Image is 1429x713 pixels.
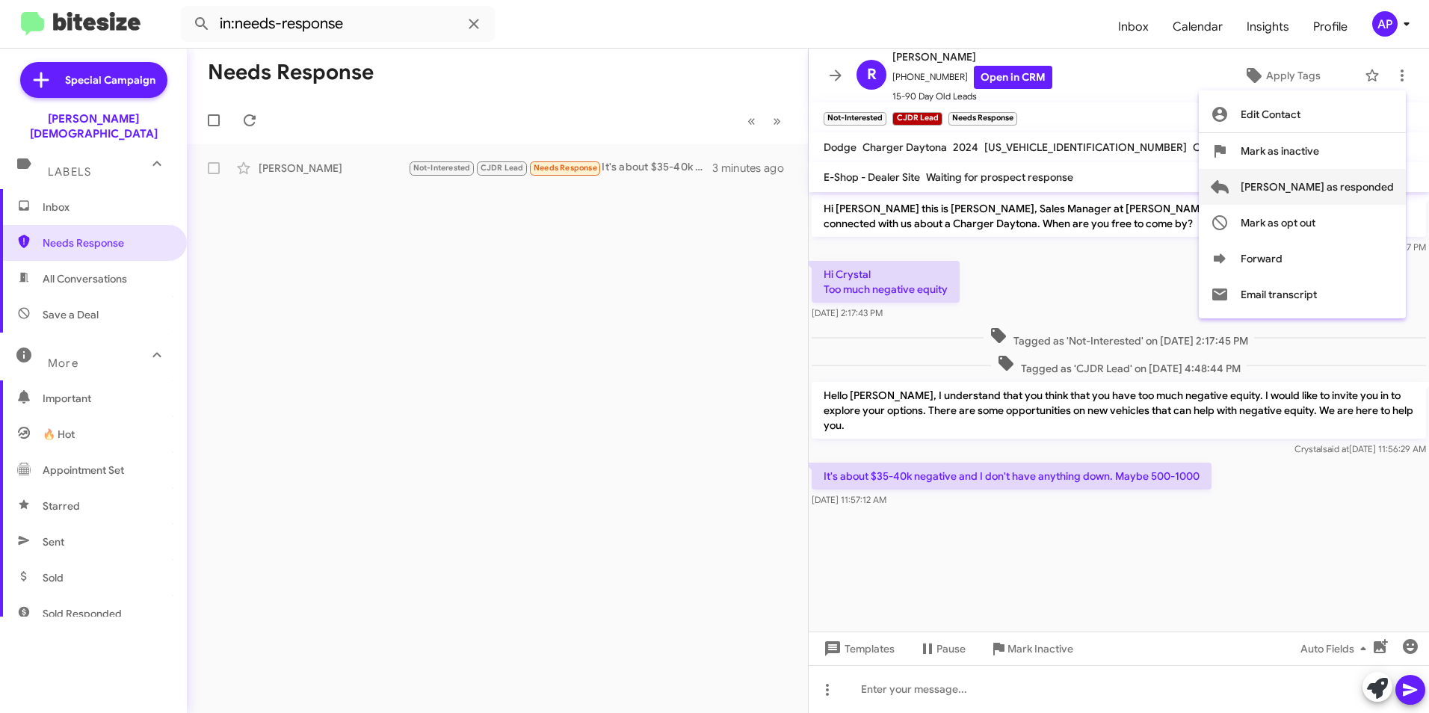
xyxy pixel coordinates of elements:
[1241,205,1315,241] span: Mark as opt out
[1199,277,1406,312] button: Email transcript
[1241,169,1394,205] span: [PERSON_NAME] as responded
[1241,96,1300,132] span: Edit Contact
[1199,241,1406,277] button: Forward
[1241,133,1319,169] span: Mark as inactive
